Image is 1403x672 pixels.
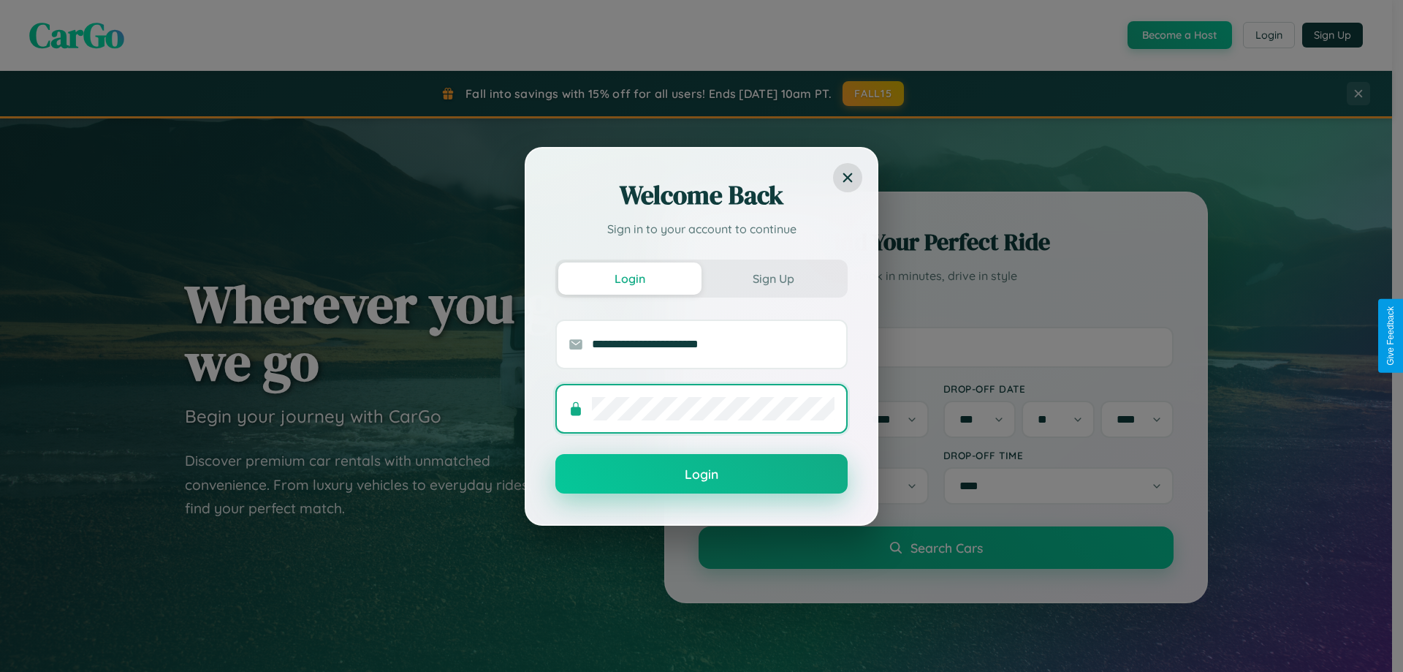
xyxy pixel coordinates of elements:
h2: Welcome Back [555,178,848,213]
button: Sign Up [701,263,845,295]
button: Login [555,454,848,494]
div: Give Feedback [1385,306,1396,366]
p: Sign in to your account to continue [555,220,848,238]
button: Login [558,263,701,295]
